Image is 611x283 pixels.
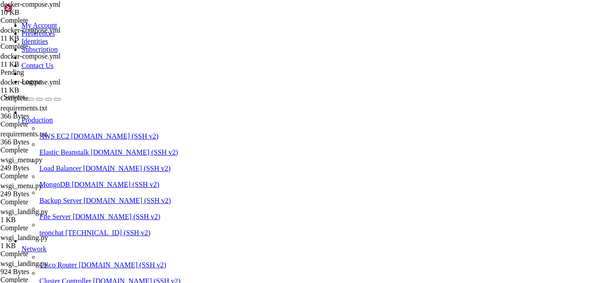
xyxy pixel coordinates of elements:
[0,130,47,138] span: requirements.txt
[0,208,83,224] span: wsgi_landing.py
[0,260,83,276] span: wsgi_landing.py
[0,60,83,68] div: 11 KB
[0,156,83,172] span: wsgi_menu.py
[0,26,83,42] span: docker-compose.yml
[0,268,83,276] div: 924 Bytes
[0,52,60,60] span: docker-compose.yml
[0,68,83,76] div: Pending
[0,182,42,190] span: wsgi_menu.py
[0,198,83,206] div: Complete
[0,182,83,198] span: wsgi_menu.py
[0,172,83,180] div: Complete
[0,234,83,250] span: wsgi_landing.py
[0,78,83,94] span: docker-compose.yml
[0,164,83,172] div: 249 Bytes
[0,260,48,267] span: wsgi_landing.py
[0,52,83,68] span: docker-compose.yml
[0,42,83,51] div: Complete
[0,130,83,146] span: requirements.txt
[0,104,47,112] span: requirements.txt
[0,104,83,120] span: requirements.txt
[0,234,48,241] span: wsgi_landing.py
[0,8,83,17] div: 10 KB
[0,34,83,42] div: 11 KB
[0,190,83,198] div: 249 Bytes
[0,242,83,250] div: 1 KB
[0,208,48,215] span: wsgi_landing.py
[0,216,83,224] div: 1 KB
[0,156,42,164] span: wsgi_menu.py
[0,146,83,154] div: Complete
[0,138,83,146] div: 366 Bytes
[0,112,83,120] div: 366 Bytes
[0,86,83,94] div: 11 KB
[0,17,83,25] div: Complete
[0,94,83,102] div: Complete
[0,0,83,17] span: docker-compose.yml
[0,120,83,128] div: Complete
[0,250,83,258] div: Complete
[0,78,60,86] span: docker-compose.yml
[0,26,60,34] span: docker-compose.yml
[0,0,60,8] span: docker-compose.yml
[0,224,83,232] div: Complete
